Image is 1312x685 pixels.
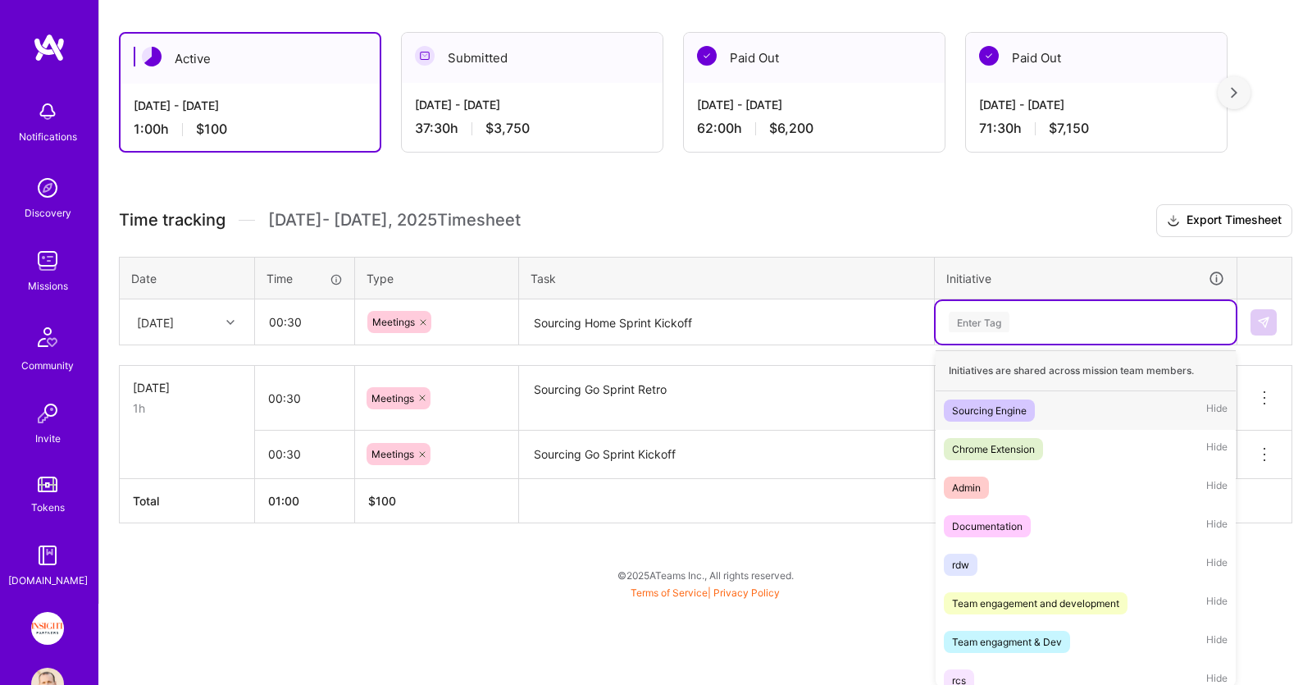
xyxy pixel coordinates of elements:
span: Hide [1206,554,1228,576]
img: right [1231,87,1237,98]
div: [DATE] [133,379,241,396]
span: Hide [1206,592,1228,614]
div: Active [121,34,380,84]
div: [DATE] - [DATE] [697,96,932,113]
span: Meetings [372,316,415,328]
div: [DATE] - [DATE] [979,96,1214,113]
img: logo [33,33,66,62]
img: discovery [31,171,64,204]
input: HH:MM [256,300,353,344]
div: Community [21,357,74,374]
img: tokens [38,477,57,492]
span: [DATE] - [DATE] , 2025 Timesheet [268,210,521,231]
span: Hide [1206,631,1228,653]
input: HH:MM [255,377,354,420]
span: $7,150 [1049,120,1089,137]
div: Discovery [25,204,71,221]
i: icon Chevron [226,318,235,327]
textarea: Sourcing Home Sprint Kickoff [521,301,932,345]
textarea: Sourcing Go Sprint Kickoff [521,432,932,477]
div: Initiative [946,269,1225,288]
span: $6,200 [769,120,813,137]
th: Type [355,257,519,299]
span: $3,750 [485,120,530,137]
th: Total [120,478,255,523]
div: [DATE] - [DATE] [134,97,367,114]
span: Meetings [371,392,414,404]
div: 71:30 h [979,120,1214,137]
div: Documentation [952,518,1023,535]
div: Sourcing Engine [952,402,1027,419]
div: Enter Tag [949,309,1009,335]
textarea: Sourcing Go Sprint Retro [521,368,932,429]
div: Paid Out [966,33,1227,83]
button: Export Timesheet [1156,204,1292,237]
img: Paid Out [697,46,717,66]
div: Chrome Extension [952,441,1035,458]
div: 1:00 h [134,121,367,138]
div: 1h [133,400,241,417]
div: [DOMAIN_NAME] [8,572,88,589]
div: Invite [35,430,61,447]
div: Missions [28,277,68,295]
input: HH:MM [255,432,354,476]
div: Submitted [402,33,663,83]
div: Tokens [31,499,65,516]
img: Community [28,317,67,357]
span: | [631,587,780,599]
div: Initiatives are shared across mission team members. [936,350,1236,391]
img: teamwork [31,244,64,277]
div: Admin [952,479,981,496]
span: Meetings [371,448,414,460]
span: Hide [1206,515,1228,537]
div: 37:30 h [415,120,649,137]
a: Insight Partners: Data & AI - Sourcing [27,612,68,645]
div: Team engagement and development [952,595,1119,612]
a: Privacy Policy [713,587,780,599]
i: icon Download [1167,212,1180,230]
img: guide book [31,539,64,572]
span: Hide [1206,400,1228,422]
img: Invite [31,397,64,430]
span: Hide [1206,438,1228,460]
img: Paid Out [979,46,999,66]
th: Task [519,257,935,299]
img: Active [142,47,162,66]
div: Team engagment & Dev [952,633,1062,651]
div: [DATE] - [DATE] [415,96,649,113]
div: [DATE] [137,313,174,331]
span: Hide [1206,477,1228,499]
span: Time tracking [119,210,225,231]
th: Date [120,257,255,299]
img: Submitted [415,46,435,66]
div: © 2025 ATeams Inc., All rights reserved. [98,555,1312,596]
div: 62:00 h [697,120,932,137]
div: Paid Out [684,33,945,83]
span: $ 100 [368,494,396,508]
th: 01:00 [255,478,355,523]
div: Time [266,270,343,287]
img: bell [31,95,64,128]
span: $100 [196,121,227,138]
div: rdw [952,556,969,573]
img: Submit [1257,316,1270,329]
div: Notifications [19,128,77,145]
img: Insight Partners: Data & AI - Sourcing [31,612,64,645]
a: Terms of Service [631,587,708,599]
